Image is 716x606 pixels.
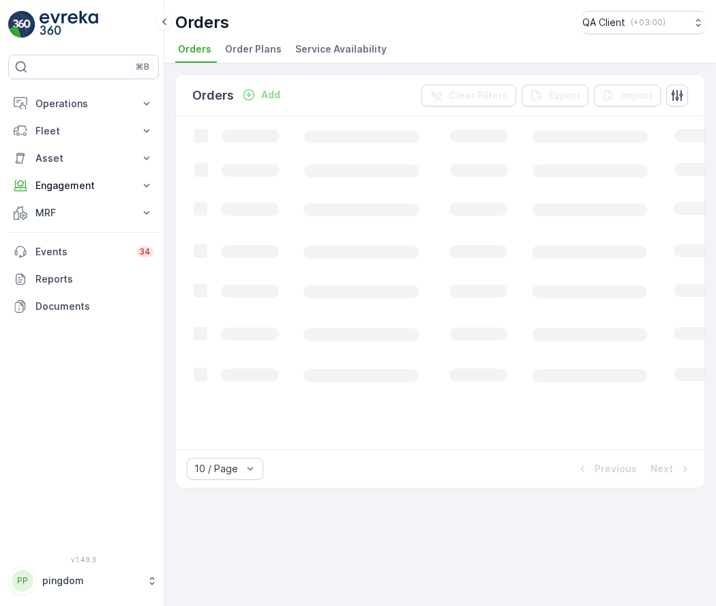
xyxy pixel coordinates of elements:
[8,117,159,145] button: Fleet
[35,97,132,111] p: Operations
[8,238,159,265] a: Events34
[35,272,153,286] p: Reports
[35,300,153,313] p: Documents
[8,566,159,595] button: PPpingdom
[621,89,653,102] p: Import
[649,461,693,477] button: Next
[8,90,159,117] button: Operations
[139,246,151,257] p: 34
[237,87,286,103] button: Add
[8,199,159,227] button: MRF
[175,12,229,33] p: Orders
[8,145,159,172] button: Asset
[225,42,282,56] span: Order Plans
[136,61,149,72] p: ⌘B
[35,245,128,259] p: Events
[631,17,666,28] p: ( +03:00 )
[12,570,33,592] div: PP
[522,85,588,106] button: Export
[42,574,140,588] p: pingdom
[35,206,132,220] p: MRF
[651,462,673,476] p: Next
[582,11,705,34] button: QA Client(+03:00)
[421,85,516,106] button: Clear Filters
[192,86,234,105] p: Orders
[8,11,35,38] img: logo
[582,16,625,29] p: QA Client
[8,172,159,199] button: Engagement
[8,265,159,293] a: Reports
[595,462,637,476] p: Previous
[261,88,280,102] p: Add
[295,42,387,56] span: Service Availability
[549,89,580,102] p: Export
[35,179,132,192] p: Engagement
[40,11,98,38] img: logo_light-DOdMpM7g.png
[574,461,638,477] button: Previous
[449,89,508,102] p: Clear Filters
[8,555,159,564] span: v 1.49.3
[178,42,211,56] span: Orders
[594,85,661,106] button: Import
[35,151,132,165] p: Asset
[8,293,159,320] a: Documents
[35,124,132,138] p: Fleet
